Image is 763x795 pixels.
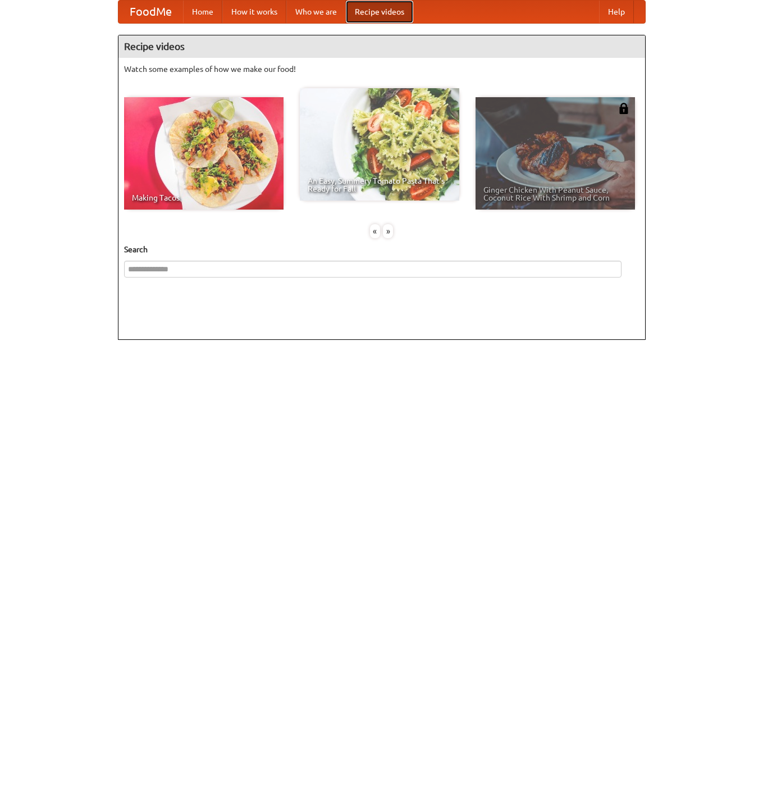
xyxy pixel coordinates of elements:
p: Watch some examples of how we make our food! [124,63,639,75]
div: « [370,224,380,238]
a: Making Tacos [124,97,284,210]
a: An Easy, Summery Tomato Pasta That's Ready for Fall [300,88,459,201]
h4: Recipe videos [118,35,645,58]
a: Help [599,1,634,23]
div: » [383,224,393,238]
a: Recipe videos [346,1,413,23]
h5: Search [124,244,639,255]
a: Who we are [286,1,346,23]
a: Home [183,1,222,23]
span: An Easy, Summery Tomato Pasta That's Ready for Fall [308,177,451,193]
img: 483408.png [618,103,629,114]
a: How it works [222,1,286,23]
span: Making Tacos [132,194,276,202]
a: FoodMe [118,1,183,23]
